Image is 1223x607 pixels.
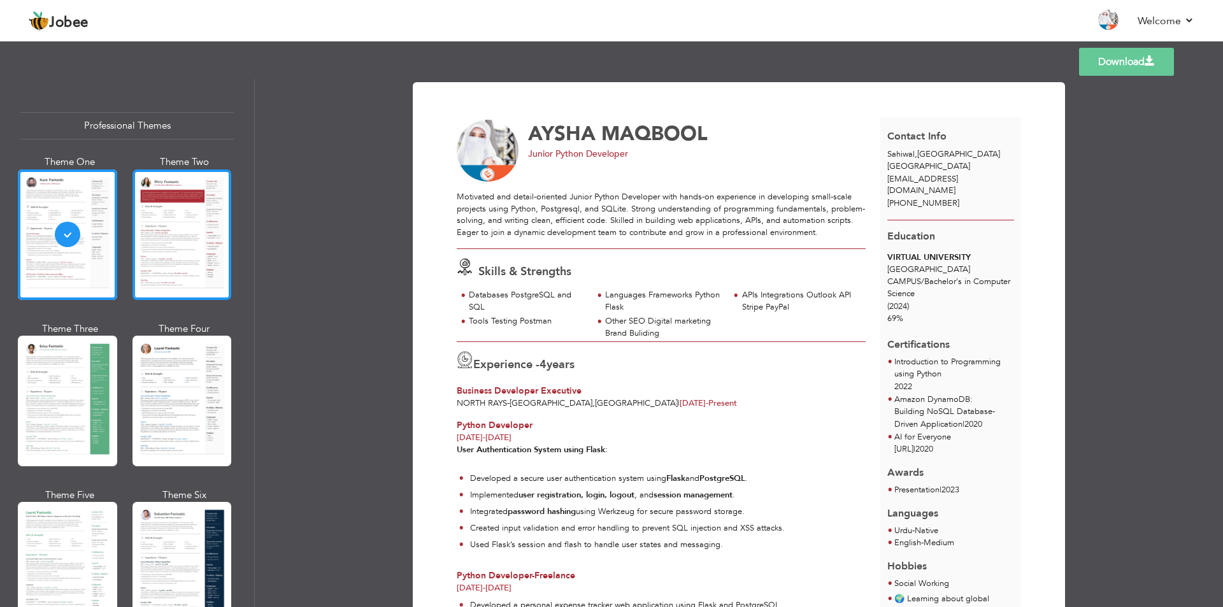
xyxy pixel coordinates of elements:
img: No image [457,120,519,182]
span: Experience - [473,357,540,373]
p: Integrated using Werkzeug for secure password storage. [470,506,785,518]
div: Professional Themes [20,112,234,139]
span: Junior Python Developer [528,148,628,160]
span: Amazon DynamoDB: [894,394,973,405]
span: 🌍 Learning about global [894,593,989,604]
span: 2023 [941,484,959,496]
span: English [894,537,921,548]
span: [DATE] [457,582,511,594]
div: Other SEO Digital marketing Brand Buliding [605,315,722,339]
span: AI for Everyone [894,431,951,443]
a: Welcome [1138,13,1194,29]
span: [GEOGRAPHIC_DATA] [595,397,678,409]
span: Presentation [894,484,940,496]
strong: password hashing [508,506,576,517]
span: | [962,418,964,430]
p: [URL] 2020 [894,443,1014,456]
div: Theme Two [135,155,234,169]
span: Contact Info [887,129,947,143]
span: - [507,397,510,409]
span: Sahiwal [887,148,915,160]
label: years [540,357,575,373]
img: jobee.io [29,11,49,31]
div: Theme Five [20,489,120,502]
span: - [483,432,485,443]
a: Download [1079,48,1174,76]
span: [EMAIL_ADDRESS][DOMAIN_NAME] [887,173,958,197]
div: Theme One [20,155,120,169]
span: , [915,148,917,160]
span: Business Developer Executive [457,385,582,397]
p: Developed a secure user authentication system using and . [470,473,785,485]
span: Jobee [49,16,89,30]
span: Skills & Strengths [478,264,571,280]
span: - [912,525,915,536]
span: 4 [540,357,547,373]
p: Used Flask’s session and flash to handle user states and messaging. [470,539,785,551]
span: Introduction to Programming using Python [894,356,1001,380]
span: Languages [887,497,938,521]
span: / [921,276,924,287]
strong: PostgreSQL [699,473,745,484]
div: VIRTUAL UNIVERSITY [887,252,1014,264]
li: Medium [894,537,954,550]
img: Profile Img [1098,10,1119,30]
span: [DATE] [457,432,511,443]
a: Jobee [29,11,89,31]
span: North Rays [457,397,507,409]
span: [DATE] [457,582,485,594]
span: Certifications [887,328,950,352]
span: , [592,397,595,409]
span: Present [680,397,737,409]
span: | [940,484,941,496]
span: Awards [887,456,924,480]
div: APIs Integrations Outlook API Stripe PayPal [742,289,859,313]
span: [DATE] [680,397,708,409]
span: Education [887,229,935,243]
div: Theme Four [135,322,234,336]
span: AYSHA [528,120,596,147]
span: [PHONE_NUMBER] [887,197,959,209]
div: Theme Three [20,322,120,336]
span: [GEOGRAPHIC_DATA] [510,397,592,409]
span: MAQBOOL [601,120,708,147]
span: - [921,537,924,548]
span: Social Working [894,578,949,589]
strong: User Authentication System using Flask: [457,444,608,455]
div: Tools Testing Postman [469,315,585,327]
span: [GEOGRAPHIC_DATA] [887,161,970,172]
strong: Flask [666,473,685,484]
div: Languages Frameworks Python Flask [605,289,722,313]
span: Hobbies [887,559,927,573]
p: Building NoSQL Database-Driven Application 2020 [894,406,1014,431]
div: [GEOGRAPHIC_DATA] [880,148,1022,172]
span: Python Developer [457,419,533,431]
strong: session management [654,489,733,501]
p: 2022 [894,381,1014,394]
p: Implemented , and . [470,489,785,501]
span: [GEOGRAPHIC_DATA] CAMPUS Bachelor's in Computer Science [887,264,1010,299]
span: Python Developer-Freelance [457,569,575,582]
span: - [706,397,708,409]
div: Theme Six [135,489,234,502]
span: Urdu [894,525,912,536]
div: Databases PostgreSQL and SQL [469,289,585,313]
span: - [483,582,485,594]
span: | [678,397,680,409]
span: | [913,443,915,455]
span: 69% [887,313,903,324]
span: [DATE] [457,432,485,443]
span: (2024) [887,301,909,312]
li: Native [894,525,938,538]
p: Created input validation and error handling to prevent SQL injection and XSS attacks. [470,522,785,534]
strong: user registration, login, logout [519,489,634,501]
div: Motivated and detail-oriented Junior Python Developer with hands-on experience in developing smal... [457,191,866,238]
